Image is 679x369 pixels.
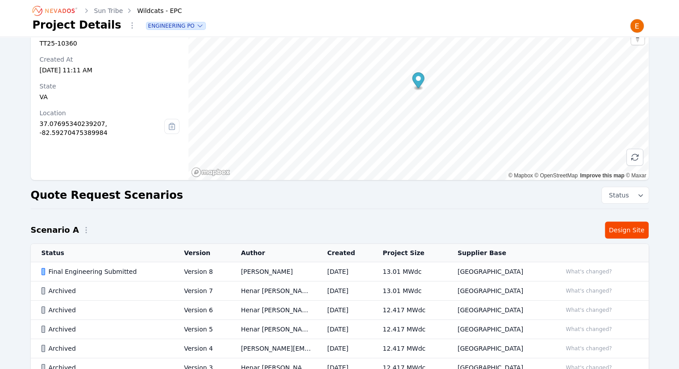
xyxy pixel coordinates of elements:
th: Created [317,244,372,262]
tr: ArchivedVersion 5Henar [PERSON_NAME][DATE]12.417 MWdc[GEOGRAPHIC_DATA]What's changed? [31,320,649,339]
td: 13.01 MWdc [372,262,447,281]
th: Version [173,244,230,262]
a: OpenStreetMap [534,172,578,179]
a: Maxar [626,172,646,179]
button: What's changed? [562,286,616,296]
h2: Quote Request Scenarios [31,188,183,202]
span: Status [605,191,629,200]
th: Supplier Base [447,244,551,262]
td: Henar [PERSON_NAME] [230,281,317,301]
div: Map marker [412,72,425,91]
button: What's changed? [562,344,616,353]
td: [DATE] [317,262,372,281]
th: Author [230,244,317,262]
th: Status [31,244,174,262]
div: Archived [42,286,169,295]
h1: Project Details [33,18,121,32]
img: Emily Walker [630,19,644,33]
td: [DATE] [317,301,372,320]
div: [DATE] 11:11 AM [40,66,180,75]
td: [DATE] [317,339,372,358]
td: 12.417 MWdc [372,301,447,320]
a: Sun Tribe [94,6,123,15]
button: What's changed? [562,267,616,277]
a: Design Site [605,222,649,239]
td: [DATE] [317,281,372,301]
button: Engineering PO [146,22,205,29]
div: Wildcats - EPC [125,6,182,15]
td: Version 5 [173,320,230,339]
th: Project Size [372,244,447,262]
div: Location [40,109,165,117]
td: 12.417 MWdc [372,339,447,358]
div: TT25-10360 [40,39,180,48]
td: [GEOGRAPHIC_DATA] [447,320,551,339]
tr: ArchivedVersion 7Henar [PERSON_NAME][DATE]13.01 MWdc[GEOGRAPHIC_DATA]What's changed? [31,281,649,301]
td: 13.01 MWdc [372,281,447,301]
td: Version 4 [173,339,230,358]
td: [GEOGRAPHIC_DATA] [447,262,551,281]
tr: ArchivedVersion 4[PERSON_NAME][EMAIL_ADDRESS][PERSON_NAME][DOMAIN_NAME][DATE]12.417 MWdc[GEOGRAPH... [31,339,649,358]
td: Henar [PERSON_NAME] [230,320,317,339]
td: Version 6 [173,301,230,320]
td: 12.417 MWdc [372,320,447,339]
td: [GEOGRAPHIC_DATA] [447,339,551,358]
div: Archived [42,325,169,334]
div: State [40,82,180,91]
td: [PERSON_NAME] [230,262,317,281]
a: Mapbox homepage [191,167,230,177]
div: Archived [42,306,169,314]
td: Version 7 [173,281,230,301]
td: [PERSON_NAME][EMAIL_ADDRESS][PERSON_NAME][DOMAIN_NAME] [230,339,317,358]
button: Status [602,187,649,203]
tr: Final Engineering SubmittedVersion 8[PERSON_NAME][DATE]13.01 MWdc[GEOGRAPHIC_DATA]What's changed? [31,262,649,281]
nav: Breadcrumb [33,4,182,18]
td: [GEOGRAPHIC_DATA] [447,301,551,320]
tr: ArchivedVersion 6Henar [PERSON_NAME][DATE]12.417 MWdc[GEOGRAPHIC_DATA]What's changed? [31,301,649,320]
div: 37.07695340239207, -82.59270475389984 [40,119,165,137]
td: Version 8 [173,262,230,281]
a: Mapbox [508,172,533,179]
div: Archived [42,344,169,353]
canvas: Map [188,1,648,180]
div: Created At [40,55,180,64]
h2: Scenario A [31,224,79,236]
button: What's changed? [562,324,616,334]
td: [GEOGRAPHIC_DATA] [447,281,551,301]
td: [DATE] [317,320,372,339]
button: What's changed? [562,305,616,315]
a: Improve this map [580,172,624,179]
td: Henar [PERSON_NAME] [230,301,317,320]
div: Final Engineering Submitted [42,267,169,276]
div: VA [40,92,180,101]
button: Reset bearing to north [631,32,644,45]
